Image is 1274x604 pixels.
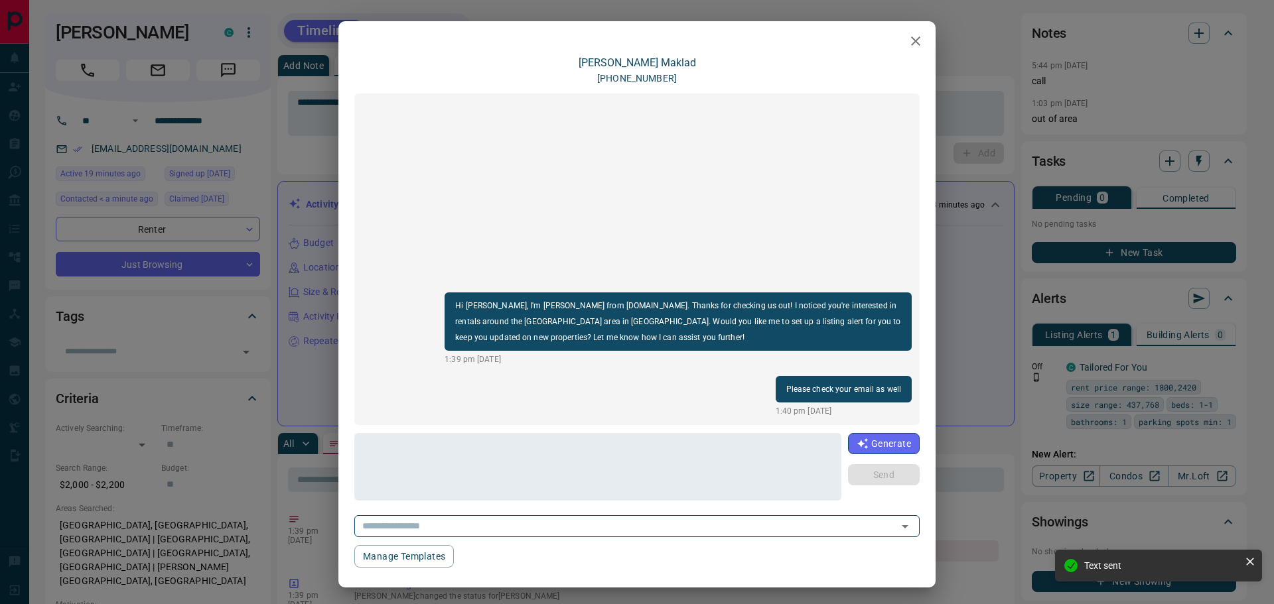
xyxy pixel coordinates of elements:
button: Generate [848,433,920,454]
p: 1:39 pm [DATE] [445,353,912,365]
p: Please check your email as well [786,381,902,397]
button: Manage Templates [354,545,454,568]
div: Text sent [1084,560,1239,571]
p: [PHONE_NUMBER] [597,72,677,86]
p: Hi [PERSON_NAME], I'm [PERSON_NAME] from [DOMAIN_NAME]. Thanks for checking us out! I noticed you... [455,298,901,345]
p: 1:40 pm [DATE] [776,405,912,417]
button: Open [896,517,914,536]
a: [PERSON_NAME] Maklad [579,56,696,69]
